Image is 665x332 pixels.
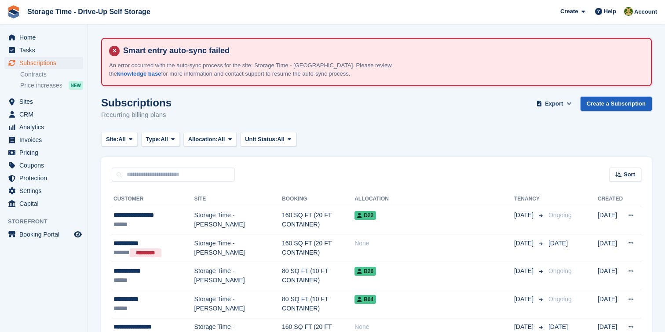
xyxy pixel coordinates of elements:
[19,159,72,171] span: Coupons
[183,132,237,146] button: Allocation: All
[535,97,574,111] button: Export
[20,70,83,79] a: Contracts
[106,135,118,144] span: Site:
[240,132,296,146] button: Unit Status: All
[73,229,83,240] a: Preview store
[282,206,354,234] td: 160 SQ FT (20 FT CONTAINER)
[141,132,180,146] button: Type: All
[118,135,126,144] span: All
[4,185,83,197] a: menu
[598,290,623,318] td: [DATE]
[8,217,88,226] span: Storefront
[109,61,417,78] p: An error occurred with the auto-sync process for the site: Storage Time - [GEOGRAPHIC_DATA]. Plea...
[354,267,376,276] span: B26
[354,239,514,248] div: None
[19,185,72,197] span: Settings
[194,206,282,234] td: Storage Time - [PERSON_NAME]
[19,57,72,69] span: Subscriptions
[19,95,72,108] span: Sites
[514,192,545,206] th: Tenancy
[560,7,578,16] span: Create
[598,206,623,234] td: [DATE]
[161,135,168,144] span: All
[19,134,72,146] span: Invoices
[548,296,572,303] span: Ongoing
[194,234,282,262] td: Storage Time - [PERSON_NAME]
[4,108,83,120] a: menu
[19,146,72,159] span: Pricing
[20,81,62,90] span: Price increases
[282,290,354,318] td: 80 SQ FT (10 FT CONTAINER)
[277,135,285,144] span: All
[548,240,568,247] span: [DATE]
[20,80,83,90] a: Price increases NEW
[19,121,72,133] span: Analytics
[117,70,161,77] a: knowledge base
[112,192,194,206] th: Customer
[4,172,83,184] a: menu
[19,228,72,241] span: Booking Portal
[548,267,572,274] span: Ongoing
[598,234,623,262] td: [DATE]
[282,192,354,206] th: Booking
[514,266,535,276] span: [DATE]
[4,44,83,56] a: menu
[4,197,83,210] a: menu
[548,323,568,330] span: [DATE]
[218,135,225,144] span: All
[598,192,623,206] th: Created
[4,95,83,108] a: menu
[19,31,72,44] span: Home
[69,81,83,90] div: NEW
[354,211,376,220] span: D22
[514,295,535,304] span: [DATE]
[354,295,376,304] span: B04
[7,5,20,18] img: stora-icon-8386f47178a22dfd0bd8f6a31ec36ba5ce8667c1dd55bd0f319d3a0aa187defe.svg
[514,239,535,248] span: [DATE]
[146,135,161,144] span: Type:
[101,132,138,146] button: Site: All
[4,57,83,69] a: menu
[188,135,218,144] span: Allocation:
[19,197,72,210] span: Capital
[282,262,354,290] td: 80 SQ FT (10 FT CONTAINER)
[194,192,282,206] th: Site
[4,134,83,146] a: menu
[19,108,72,120] span: CRM
[24,4,154,19] a: Storage Time - Drive-Up Self Storage
[4,146,83,159] a: menu
[545,99,563,108] span: Export
[4,228,83,241] a: menu
[4,159,83,171] a: menu
[4,121,83,133] a: menu
[282,234,354,262] td: 160 SQ FT (20 FT CONTAINER)
[245,135,277,144] span: Unit Status:
[514,322,535,332] span: [DATE]
[604,7,616,16] span: Help
[624,170,635,179] span: Sort
[624,7,633,16] img: Zain Sarwar
[120,46,644,56] h4: Smart entry auto-sync failed
[634,7,657,16] span: Account
[19,172,72,184] span: Protection
[598,262,623,290] td: [DATE]
[4,31,83,44] a: menu
[354,192,514,206] th: Allocation
[19,44,72,56] span: Tasks
[548,212,572,219] span: Ongoing
[514,211,535,220] span: [DATE]
[101,110,172,120] p: Recurring billing plans
[101,97,172,109] h1: Subscriptions
[194,262,282,290] td: Storage Time - [PERSON_NAME]
[354,322,514,332] div: None
[581,97,652,111] a: Create a Subscription
[194,290,282,318] td: Storage Time - [PERSON_NAME]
